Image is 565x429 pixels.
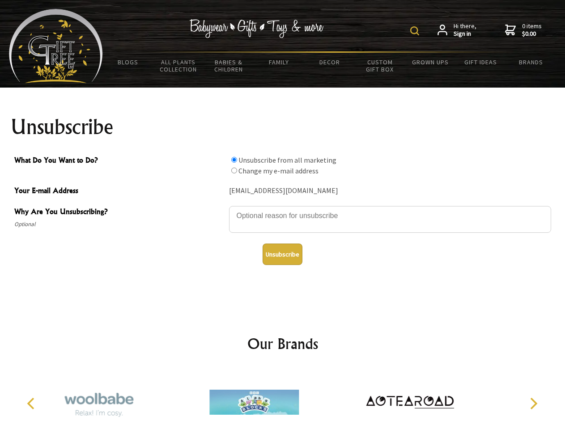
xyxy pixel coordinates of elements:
[454,22,476,38] span: Hi there,
[231,157,237,163] input: What Do You Want to Do?
[438,22,476,38] a: Hi there,Sign in
[9,9,103,83] img: Babyware - Gifts - Toys and more...
[18,333,548,354] h2: Our Brands
[22,394,42,413] button: Previous
[506,53,557,71] a: Brands
[522,30,542,38] strong: $0.00
[355,53,405,79] a: Custom Gift Box
[410,26,419,35] img: product search
[14,206,225,219] span: Why Are You Unsubscribing?
[204,53,254,79] a: Babies & Children
[522,22,542,38] span: 0 items
[254,53,305,71] a: Family
[231,168,237,173] input: What Do You Want to Do?
[263,244,302,265] button: Unsubscribe
[405,53,455,71] a: Grown Ups
[455,53,506,71] a: Gift Ideas
[238,166,319,175] label: Change my e-mail address
[523,394,543,413] button: Next
[11,116,555,138] h1: Unsubscribe
[229,206,551,233] textarea: Why Are You Unsubscribing?
[505,22,542,38] a: 0 items$0.00
[238,156,336,164] label: Unsubscribe from all marketing
[454,30,476,38] strong: Sign in
[103,53,153,71] a: BLOGS
[304,53,355,71] a: Decor
[14,219,225,230] span: Optional
[14,185,225,198] span: Your E-mail Address
[14,155,225,168] span: What Do You Want to Do?
[190,19,324,38] img: Babywear - Gifts - Toys & more
[229,184,551,198] div: [EMAIL_ADDRESS][DOMAIN_NAME]
[153,53,204,79] a: All Plants Collection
